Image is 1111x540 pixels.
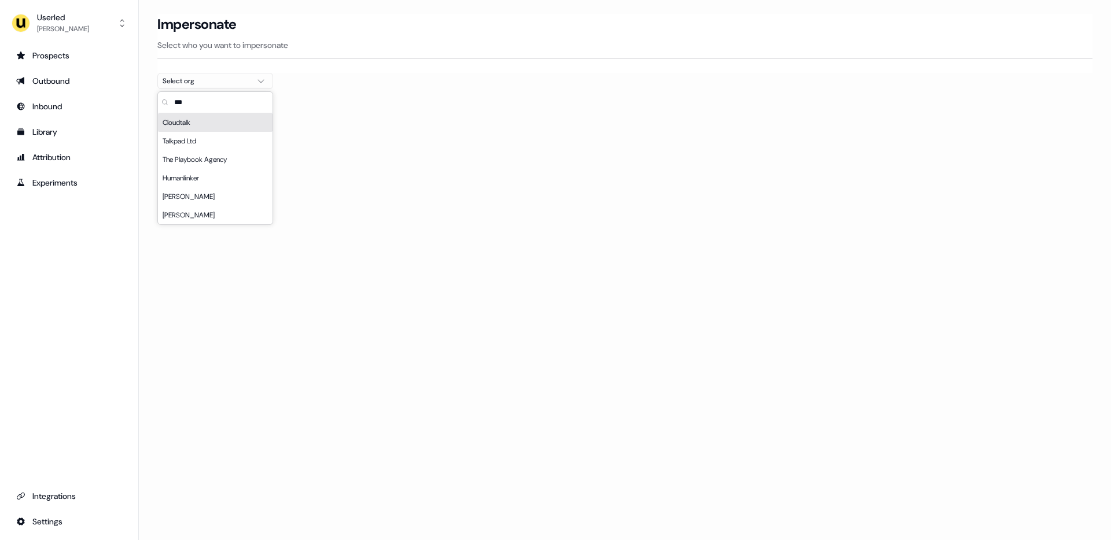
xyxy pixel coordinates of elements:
[9,97,129,116] a: Go to Inbound
[37,23,89,35] div: [PERSON_NAME]
[16,490,122,502] div: Integrations
[158,187,273,206] div: [PERSON_NAME]
[9,487,129,505] a: Go to integrations
[37,12,89,23] div: Userled
[9,46,129,65] a: Go to prospects
[158,150,273,169] div: The Playbook Agency
[16,50,122,61] div: Prospects
[158,206,273,224] div: [PERSON_NAME]
[16,126,122,138] div: Library
[158,113,273,224] div: Suggestions
[16,516,122,527] div: Settings
[9,512,129,531] a: Go to integrations
[163,75,249,87] div: Select org
[158,113,273,132] div: Cloudtalk
[16,151,122,163] div: Attribution
[9,173,129,192] a: Go to experiments
[16,101,122,112] div: Inbound
[9,148,129,167] a: Go to attribution
[9,9,129,37] button: Userled[PERSON_NAME]
[16,75,122,87] div: Outbound
[157,73,273,89] button: Select org
[158,169,273,187] div: Humanlinker
[157,16,237,33] h3: Impersonate
[16,177,122,188] div: Experiments
[9,123,129,141] a: Go to templates
[9,72,129,90] a: Go to outbound experience
[158,132,273,150] div: Talkpad Ltd
[157,39,1092,51] p: Select who you want to impersonate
